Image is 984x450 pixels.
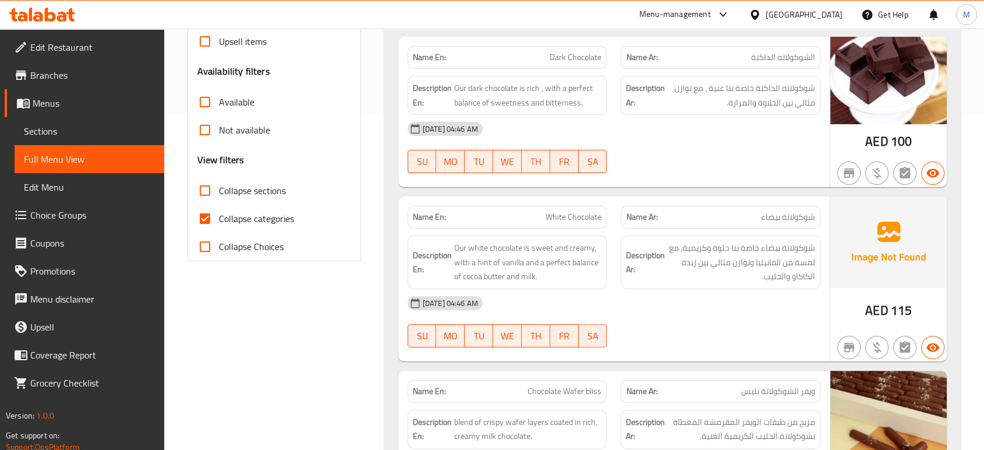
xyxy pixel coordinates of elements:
[583,328,603,344] span: SA
[626,81,665,110] strong: Description Ar:
[667,415,815,444] span: مزيج من طبقات الويفر المقرمشة المغطاة بشوكولاتة الحليب الكريمية الغنية.
[5,33,164,61] a: Edit Restaurant
[24,180,155,194] span: Edit Menu
[441,153,460,170] span: MO
[5,229,164,257] a: Coupons
[5,313,164,341] a: Upsell
[626,248,665,277] strong: Description Ar:
[219,212,294,226] span: Collapse categories
[583,153,603,170] span: SA
[15,145,164,173] a: Full Menu View
[465,150,493,173] button: TU
[413,385,446,398] strong: Name En:
[761,211,815,223] span: شوكولاتة بيضاء
[219,240,284,254] span: Collapse Choices
[30,320,155,334] span: Upsell
[36,408,54,423] span: 1.0.0
[639,8,711,22] div: Menu-management
[550,150,579,173] button: FR
[6,408,34,423] span: Version:
[865,130,888,153] span: AED
[526,328,546,344] span: TH
[522,324,550,347] button: TH
[741,385,815,398] span: ويفر الشوكولاتة بليس
[408,150,437,173] button: SU
[436,150,465,173] button: MO
[498,328,517,344] span: WE
[418,124,483,135] span: [DATE] 04:46 AM
[579,324,607,347] button: SA
[413,153,432,170] span: SU
[30,236,155,250] span: Coupons
[498,153,517,170] span: WE
[413,248,452,277] strong: Description En:
[30,264,155,278] span: Promotions
[667,81,815,110] span: شوكولاته الداكنة خاصة بنا غنية ، مع توازن مثالي بين الحلاوة والمرارة.
[555,153,574,170] span: FR
[865,299,888,322] span: AED
[6,428,59,443] span: Get support on:
[408,324,437,347] button: SU
[436,324,465,347] button: MO
[626,415,665,444] strong: Description Ar:
[550,51,601,64] span: Dark Chocolate
[465,324,493,347] button: TU
[441,328,460,344] span: MO
[830,37,947,124] img: Dark_Chocolate_638932666451362604.jpg
[454,415,602,444] span: blend of crispy wafer layers coated in rich, creamy milk chocolate.
[522,150,550,173] button: TH
[830,196,947,287] img: Ae5nvW7+0k+MAAAAAElFTkSuQmCC
[30,68,155,82] span: Branches
[579,150,607,173] button: SA
[30,348,155,362] span: Coverage Report
[413,81,452,110] strong: Description En:
[219,34,267,48] span: Upsell items
[30,376,155,390] span: Grocery Checklist
[413,415,452,444] strong: Description En:
[5,257,164,285] a: Promotions
[5,369,164,397] a: Grocery Checklist
[219,123,270,137] span: Not available
[921,161,944,185] button: Available
[550,324,579,347] button: FR
[5,61,164,89] a: Branches
[865,336,889,359] button: Purchased item
[30,292,155,306] span: Menu disclaimer
[837,161,861,185] button: Not branch specific item
[197,153,245,167] h3: View filters
[219,184,286,198] span: Collapse sections
[24,124,155,138] span: Sections
[413,328,432,344] span: SU
[766,8,843,21] div: [GEOGRAPHIC_DATA]
[890,130,911,153] span: 100
[219,95,254,109] span: Available
[667,241,815,284] span: شوكولاتة بيضاء خاصة بنا حلوة وكريمية، مع لمسة من الفانيليا وتوازن مثالي بين زبدة الكاكاو والحليب.
[626,51,657,64] strong: Name Ar:
[15,173,164,201] a: Edit Menu
[418,298,483,309] span: [DATE] 04:46 AM
[546,211,601,223] span: White Chocolate
[413,51,446,64] strong: Name En:
[626,385,657,398] strong: Name Ar:
[454,81,602,110] span: Our dark chocolate is rich , with a perfect balance of sweetness and bitterness.
[865,161,889,185] button: Purchased item
[528,385,601,398] span: Chocolate Wafer bliss
[5,285,164,313] a: Menu disclaimer
[626,211,657,223] strong: Name Ar:
[526,153,546,170] span: TH
[469,328,489,344] span: TU
[493,150,522,173] button: WE
[890,299,911,322] span: 115
[33,96,155,110] span: Menus
[493,324,522,347] button: WE
[921,336,944,359] button: Available
[197,65,270,78] h3: Availability filters
[413,211,446,223] strong: Name En:
[15,117,164,145] a: Sections
[24,152,155,166] span: Full Menu View
[5,341,164,369] a: Coverage Report
[454,241,602,284] span: Our white chocolate is sweet and creamy, with a hint of vanilla and a perfect balance of cocoa bu...
[469,153,489,170] span: TU
[555,328,574,344] span: FR
[751,51,815,64] span: الشوكولاته الداكنة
